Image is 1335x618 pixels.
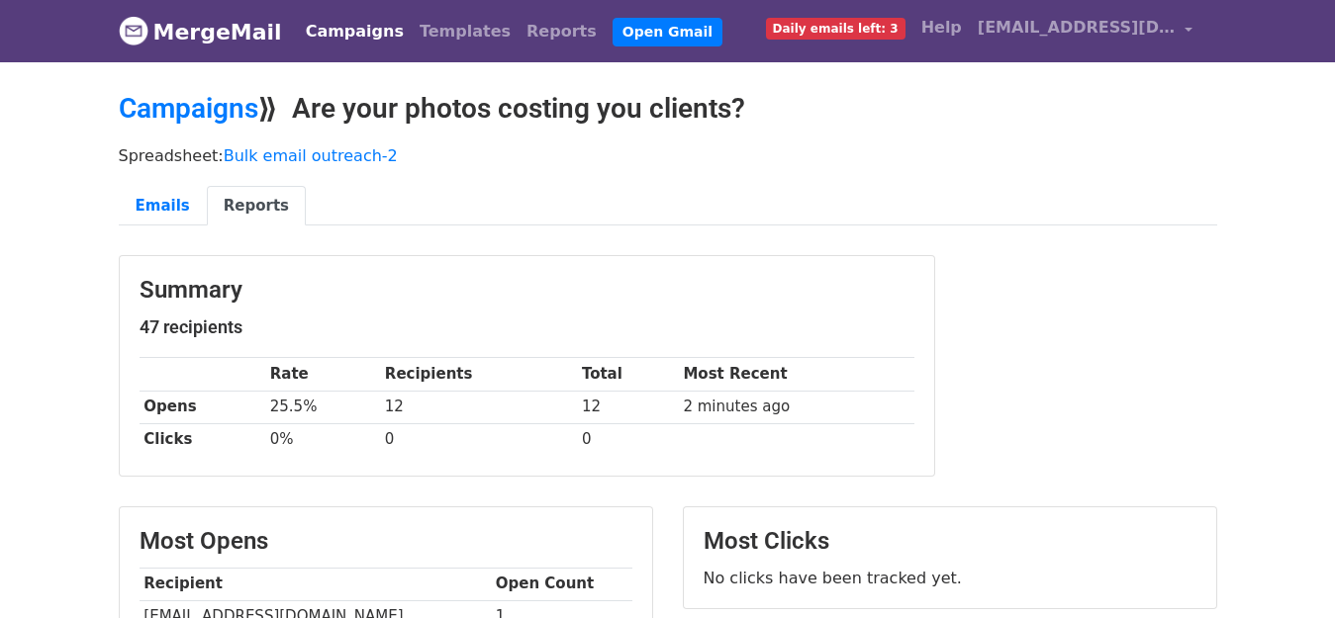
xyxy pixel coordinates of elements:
[978,16,1176,40] span: [EMAIL_ADDRESS][DOMAIN_NAME]
[380,423,577,456] td: 0
[704,527,1196,556] h3: Most Clicks
[140,423,265,456] th: Clicks
[265,423,380,456] td: 0%
[119,145,1217,166] p: Spreadsheet:
[380,358,577,391] th: Recipients
[913,8,970,47] a: Help
[298,12,412,51] a: Campaigns
[679,391,914,423] td: 2 minutes ago
[140,527,632,556] h3: Most Opens
[265,391,380,423] td: 25.5%
[119,92,1217,126] h2: ⟫ Are your photos costing you clients?
[577,423,679,456] td: 0
[491,568,632,600] th: Open Count
[140,276,914,305] h3: Summary
[224,146,398,165] a: Bulk email outreach-2
[119,92,258,125] a: Campaigns
[140,391,265,423] th: Opens
[119,16,148,45] img: MergeMail logo
[119,11,282,52] a: MergeMail
[704,568,1196,588] p: No clicks have been tracked yet.
[519,12,605,51] a: Reports
[265,358,380,391] th: Rate
[970,8,1201,54] a: [EMAIL_ADDRESS][DOMAIN_NAME]
[766,18,906,40] span: Daily emails left: 3
[679,358,914,391] th: Most Recent
[577,358,679,391] th: Total
[140,568,491,600] th: Recipient
[758,8,913,47] a: Daily emails left: 3
[119,186,207,226] a: Emails
[577,391,679,423] td: 12
[140,316,914,338] h5: 47 recipients
[207,186,306,226] a: Reports
[613,18,722,46] a: Open Gmail
[412,12,519,51] a: Templates
[380,391,577,423] td: 12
